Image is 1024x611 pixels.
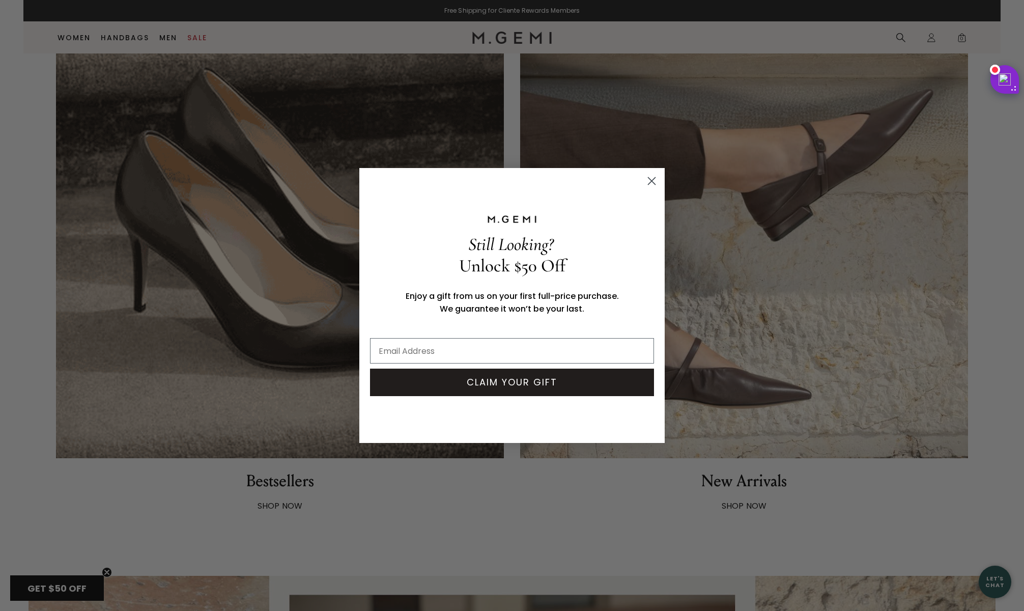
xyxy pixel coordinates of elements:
[487,215,537,224] img: M.GEMI
[370,369,654,396] button: CLAIM YOUR GIFT
[468,234,553,255] span: Still Looking?
[370,338,654,364] input: Email Address
[459,255,565,276] span: Unlock $50 Off
[406,290,619,315] span: Enjoy a gift from us on your first full-price purchase. We guarantee it won’t be your last.
[643,172,661,190] button: Close dialog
